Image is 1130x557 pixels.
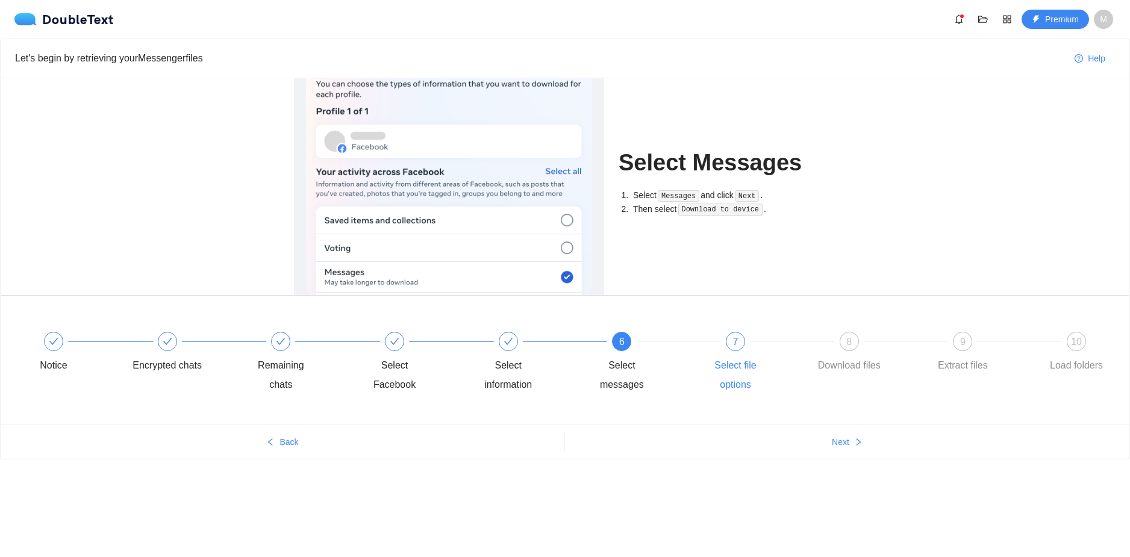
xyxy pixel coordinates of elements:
[360,332,473,394] div: Select Facebook
[49,337,58,346] span: check
[733,337,738,347] span: 7
[814,332,928,375] div: 8Download files
[960,337,966,347] span: 9
[276,337,286,346] span: check
[678,204,763,216] code: Download to device
[701,356,770,394] div: Select file options
[473,356,543,394] div: Select information
[1050,356,1103,375] div: Load folders
[949,10,969,29] button: bell
[1022,10,1089,29] button: thunderboltPremium
[360,356,429,394] div: Select Facebook
[928,332,1041,375] div: 9Extract files
[163,337,172,346] span: check
[974,14,992,24] span: folder-open
[14,13,114,25] div: DoubleText
[619,149,836,177] h1: Select Messages
[631,188,836,202] li: Select and click .
[504,337,513,346] span: check
[473,332,587,394] div: Select information
[818,356,881,375] div: Download files
[619,337,625,347] span: 6
[1075,54,1083,64] span: question-circle
[1,432,564,452] button: leftBack
[631,202,836,216] li: Then select .
[14,13,42,25] img: logo
[1065,49,1115,68] button: question-circleHelp
[658,190,699,202] code: Messages
[973,10,993,29] button: folder-open
[1032,15,1040,25] span: thunderbolt
[1045,13,1079,26] span: Premium
[390,337,399,346] span: check
[832,435,849,449] span: Next
[1088,52,1105,65] span: Help
[587,332,701,394] div: 6Select messages
[1071,337,1082,347] span: 10
[854,438,863,447] span: right
[701,332,814,394] div: 7Select file options
[133,332,246,375] div: Encrypted chats
[1100,10,1107,29] span: M
[40,356,67,375] div: Notice
[1041,332,1111,375] div: 10Load folders
[997,10,1017,29] button: appstore
[19,332,133,375] div: Notice
[279,435,298,449] span: Back
[938,356,988,375] div: Extract files
[14,13,114,25] a: logoDoubleText
[846,337,852,347] span: 8
[735,190,759,202] code: Next
[587,356,657,394] div: Select messages
[950,14,968,24] span: bell
[565,432,1129,452] button: Nextright
[998,14,1016,24] span: appstore
[133,356,202,375] div: Encrypted chats
[266,438,275,447] span: left
[246,356,316,394] div: Remaining chats
[246,332,360,394] div: Remaining chats
[15,51,1065,66] div: Let's begin by retrieving your Messenger files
